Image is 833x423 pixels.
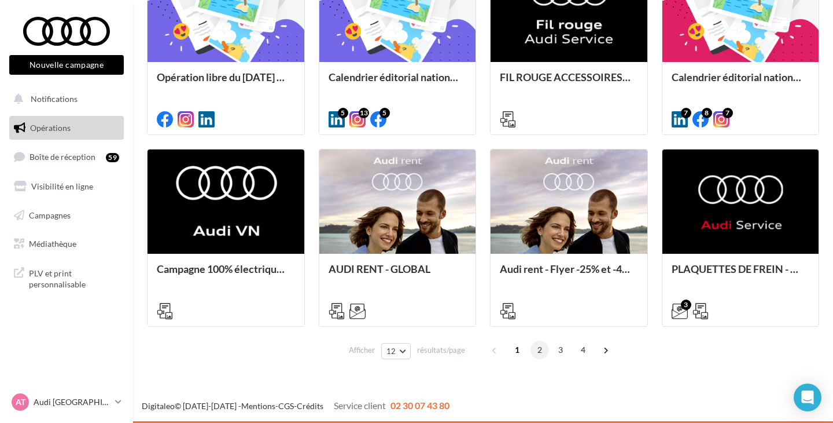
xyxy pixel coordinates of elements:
a: Visibilité en ligne [7,174,126,199]
div: 3 [681,300,691,310]
span: résultats/page [417,345,465,356]
span: Campagnes [29,210,71,220]
div: Campagne 100% électrique BEV Septembre [157,263,295,286]
span: 3 [551,341,570,359]
a: Médiathèque [7,232,126,256]
div: 5 [338,108,348,118]
span: PLV et print personnalisable [29,265,119,290]
a: PLV et print personnalisable [7,261,126,295]
span: 02 30 07 43 80 [390,400,449,411]
a: CGS [278,401,294,411]
div: FIL ROUGE ACCESSOIRES SEPTEMBRE - AUDI SERVICE [500,71,638,94]
span: 12 [386,347,396,356]
a: AT Audi [GEOGRAPHIC_DATA] [9,391,124,413]
span: Boîte de réception [30,152,95,162]
span: Notifications [31,94,78,104]
div: Calendrier éditorial national : semaine du 25.08 au 31.08 [329,71,467,94]
p: Audi [GEOGRAPHIC_DATA] [34,396,110,408]
div: Open Intercom Messenger [794,384,821,411]
a: Mentions [241,401,275,411]
span: AT [16,396,25,408]
a: Boîte de réception59 [7,144,126,169]
a: Campagnes [7,203,126,228]
div: 13 [359,108,369,118]
div: 8 [702,108,712,118]
div: 7 [681,108,691,118]
a: Crédits [297,401,323,411]
span: Visibilité en ligne [31,181,93,191]
div: 7 [723,108,733,118]
span: 2 [530,341,549,359]
a: Opérations [7,116,126,140]
span: Opérations [30,123,71,133]
div: Audi rent - Flyer -25% et -40% [500,263,638,286]
span: © [DATE]-[DATE] - - - [142,401,449,411]
div: 59 [106,153,119,162]
span: Afficher [349,345,375,356]
div: AUDI RENT - GLOBAL [329,263,467,286]
div: 5 [379,108,390,118]
a: Digitaleo [142,401,175,411]
div: Opération libre du [DATE] 12:06 [157,71,295,94]
span: Service client [334,400,386,411]
button: Nouvelle campagne [9,55,124,75]
div: PLAQUETTES DE FREIN - AUDI SERVICE [672,263,810,286]
div: Calendrier éditorial national : semaines du 04.08 au 25.08 [672,71,810,94]
button: 12 [381,343,411,359]
span: 4 [574,341,592,359]
button: Notifications [7,87,121,111]
span: 1 [508,341,526,359]
span: Médiathèque [29,239,76,249]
